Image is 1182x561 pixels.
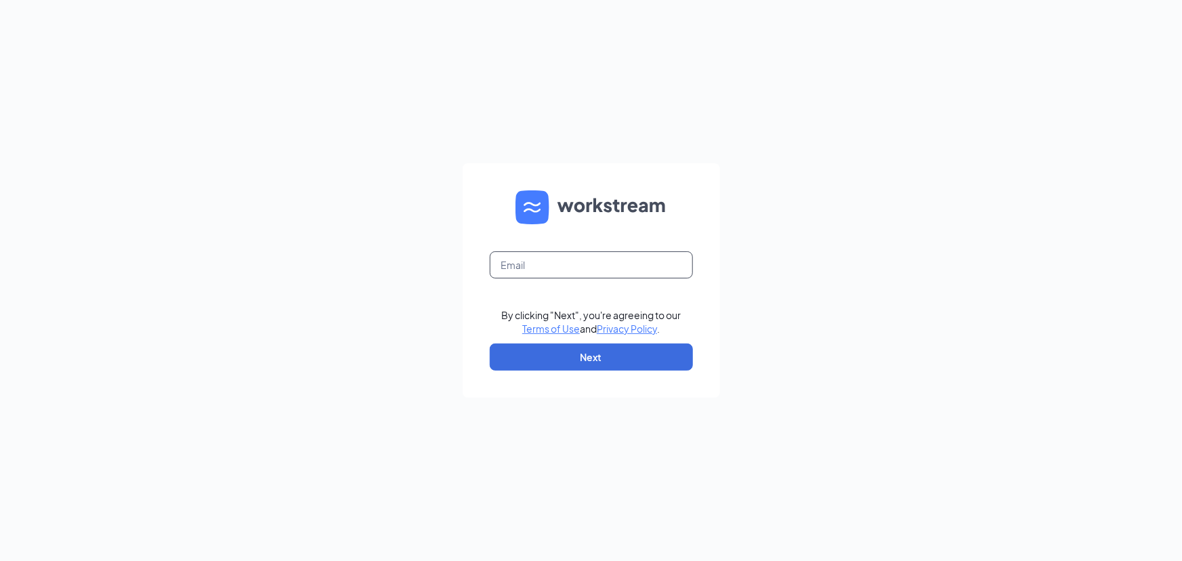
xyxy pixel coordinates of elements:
[515,190,667,224] img: WS logo and Workstream text
[597,323,657,335] a: Privacy Policy
[490,344,693,371] button: Next
[522,323,580,335] a: Terms of Use
[490,251,693,278] input: Email
[501,308,681,335] div: By clicking "Next", you're agreeing to our and .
